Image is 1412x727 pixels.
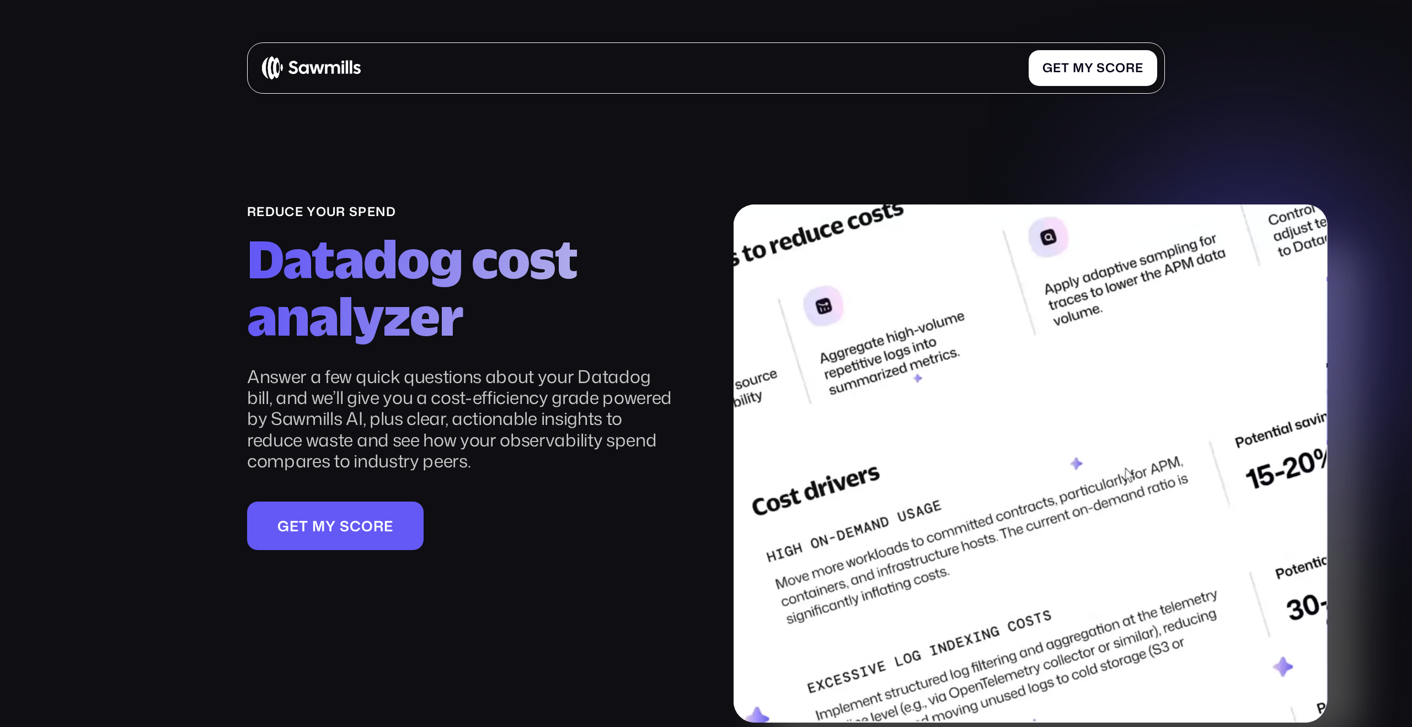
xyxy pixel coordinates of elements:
[1097,61,1105,76] span: s
[1135,61,1143,76] span: e
[384,518,393,535] span: e
[361,518,373,535] span: o
[325,518,336,535] span: y
[340,518,350,535] span: s
[350,518,361,535] span: c
[1061,61,1069,76] span: t
[247,366,678,472] p: Answer a few quick questions about your Datadog bill, and we’ll give you a cost-efficiency grade ...
[299,518,308,535] span: t
[247,204,678,219] div: reduce your spend
[1084,61,1094,76] span: y
[247,502,424,550] a: Getmyscore
[277,518,290,535] span: G
[247,230,678,344] h2: Datadog cost analyzer
[1042,61,1053,76] span: G
[1053,61,1061,76] span: e
[1126,61,1135,76] span: r
[290,518,299,535] span: e
[1073,61,1084,76] span: m
[1029,50,1157,86] a: Getmyscore
[1105,61,1115,76] span: c
[373,518,384,535] span: r
[1115,61,1126,76] span: o
[312,518,325,535] span: m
